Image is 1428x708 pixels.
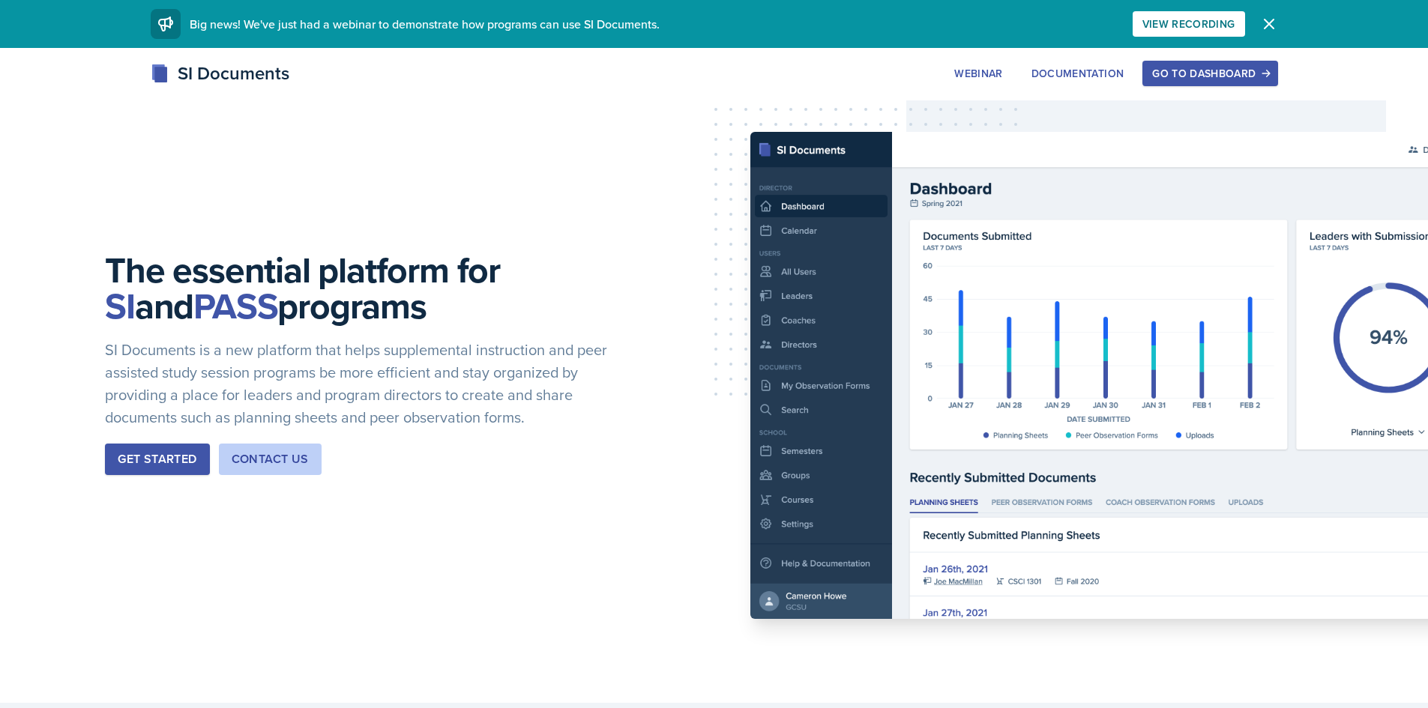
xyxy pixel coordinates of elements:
[945,61,1012,86] button: Webinar
[118,450,196,468] div: Get Started
[954,67,1002,79] div: Webinar
[1142,61,1277,86] button: Go to Dashboard
[1022,61,1134,86] button: Documentation
[190,16,660,32] span: Big news! We've just had a webinar to demonstrate how programs can use SI Documents.
[1152,67,1268,79] div: Go to Dashboard
[1133,11,1245,37] button: View Recording
[105,444,209,475] button: Get Started
[1031,67,1124,79] div: Documentation
[219,444,322,475] button: Contact Us
[1142,18,1235,30] div: View Recording
[151,60,289,87] div: SI Documents
[232,450,309,468] div: Contact Us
